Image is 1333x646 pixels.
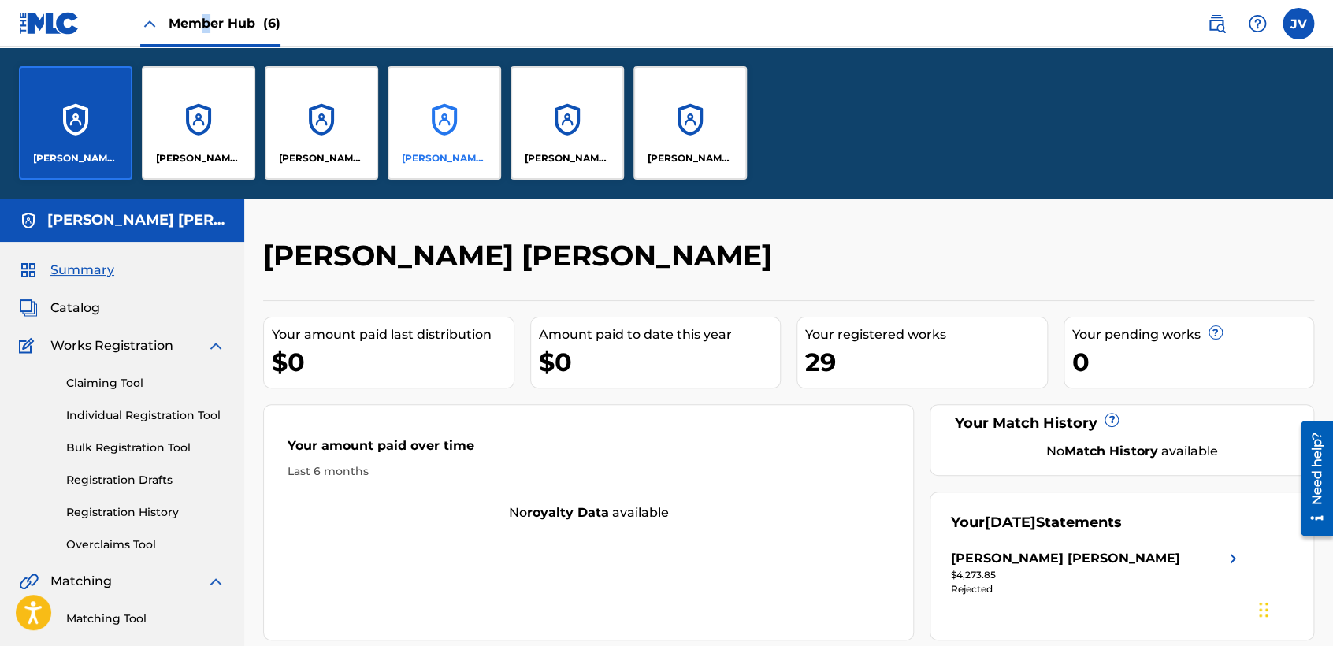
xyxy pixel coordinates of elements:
div: No available [970,442,1294,461]
a: Accounts[PERSON_NAME] [PERSON_NAME] [19,66,132,180]
p: Kevin Noriel Dominguez Duran [525,151,611,165]
img: Matching [19,572,39,591]
a: Individual Registration Tool [66,407,225,424]
div: Help [1242,8,1273,39]
div: Amount paid to date this year [539,325,781,344]
a: SummarySummary [19,261,114,280]
a: Accounts[PERSON_NAME] [PERSON_NAME] [265,66,378,180]
a: Public Search [1201,8,1232,39]
div: Arrastrar [1259,586,1268,633]
a: [PERSON_NAME] [PERSON_NAME]right chevron icon$4,273.85Rejected [950,549,1242,596]
img: search [1207,14,1226,33]
a: Registration History [66,504,225,521]
div: Widget de chat [1254,570,1333,646]
img: expand [206,336,225,355]
div: $0 [539,344,781,380]
img: Summary [19,261,38,280]
img: Works Registration [19,336,39,355]
strong: Match History [1064,444,1157,459]
div: User Menu [1283,8,1314,39]
div: 29 [805,344,1047,380]
div: Your registered works [805,325,1047,344]
a: Claiming Tool [66,375,225,392]
div: Your amount paid last distribution [272,325,514,344]
span: Works Registration [50,336,173,355]
a: Accounts[PERSON_NAME] [PERSON_NAME] [388,66,501,180]
div: Last 6 months [288,463,889,480]
span: ? [1209,326,1222,339]
a: Registration Drafts [66,472,225,488]
p: David Yahasir Ornelas Carreño [156,151,242,165]
span: ? [1105,414,1118,426]
a: Overclaims Tool [66,536,225,553]
span: Matching [50,572,112,591]
span: (6) [263,16,280,31]
div: 0 [1072,344,1314,380]
p: Luis samuel Bastardo Gonzalez [648,151,733,165]
div: Rejected [950,582,1242,596]
a: CatalogCatalog [19,299,100,317]
a: Bulk Registration Tool [66,440,225,456]
a: Accounts[PERSON_NAME] [PERSON_NAME] [633,66,747,180]
div: Your pending works [1072,325,1314,344]
img: expand [206,572,225,591]
h2: [PERSON_NAME] [PERSON_NAME] [263,238,780,273]
img: Catalog [19,299,38,317]
img: Accounts [19,211,38,230]
div: $0 [272,344,514,380]
p: Julio Cesar Inclan Lopez [402,151,488,165]
div: [PERSON_NAME] [PERSON_NAME] [950,549,1179,568]
span: Summary [50,261,114,280]
a: Accounts[PERSON_NAME] Yahasir [PERSON_NAME] [142,66,255,180]
div: Your Match History [950,413,1294,434]
div: Your amount paid over time [288,436,889,463]
iframe: Resource Center [1289,415,1333,542]
div: Your Statements [950,512,1121,533]
a: Matching Tool [66,611,225,627]
span: Member Hub [169,14,280,32]
div: $4,273.85 [950,568,1242,582]
p: JORGE VÁZQUEZ GUERRA [279,151,365,165]
span: [DATE] [984,514,1035,531]
img: Close [140,14,159,33]
span: Catalog [50,299,100,317]
img: help [1248,14,1267,33]
h5: ALEXIS EMMANUEL HERNANDEZ [47,211,225,229]
iframe: Chat Widget [1254,570,1333,646]
p: ALEXIS EMMANUEL HERNANDEZ [33,151,119,165]
a: Accounts[PERSON_NAME] [PERSON_NAME] [511,66,624,180]
img: right chevron icon [1223,549,1242,568]
div: No available [264,503,913,522]
strong: royalty data [527,505,609,520]
img: MLC Logo [19,12,80,35]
